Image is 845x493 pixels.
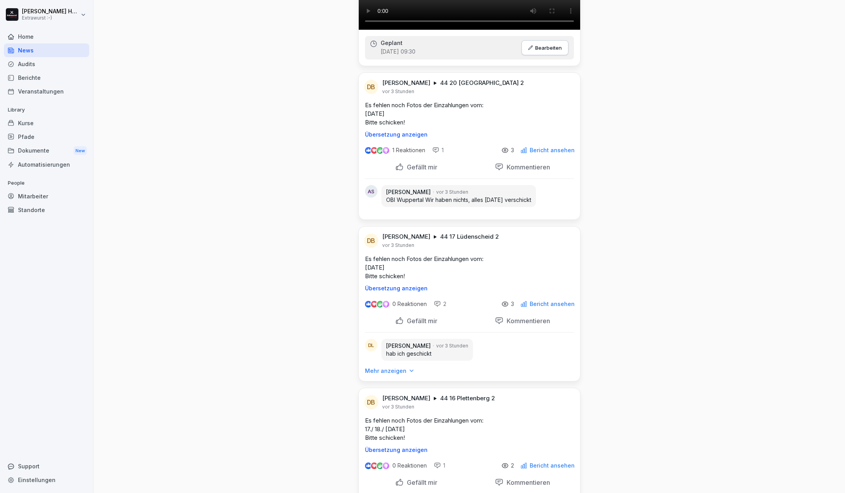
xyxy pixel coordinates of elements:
[503,317,550,325] p: Kommentieren
[383,147,389,154] img: inspiring
[4,189,89,203] a: Mitarbeiter
[364,395,378,409] div: DB
[22,15,79,21] p: Extrawurst :-)
[511,301,514,307] p: 3
[386,342,431,350] p: [PERSON_NAME]
[392,147,425,153] p: 1 Reaktionen
[381,40,403,46] p: Geplant
[382,242,414,248] p: vor 3 Stunden
[432,146,444,154] div: 1
[377,147,383,154] img: celebrate
[4,177,89,189] p: People
[22,8,79,15] p: [PERSON_NAME] Hagebaum
[377,301,383,308] img: celebrate
[365,416,574,442] p: Es fehlen noch Fotos der Einzahlungen vom: 17./ 18./ [DATE] Bitte schicken!
[440,79,524,87] p: 44 20 [GEOGRAPHIC_DATA] 2
[382,79,430,87] p: [PERSON_NAME]
[365,101,574,127] p: Es fehlen noch Fotos der Einzahlungen vom: [DATE] Bitte schicken!
[530,147,575,153] p: Bericht ansehen
[365,447,574,453] p: Übersetzung anzeigen
[503,479,550,486] p: Kommentieren
[371,148,377,153] img: love
[4,71,89,85] a: Berichte
[4,158,89,171] a: Automatisierungen
[392,462,427,469] p: 0 Reaktionen
[383,300,389,308] img: inspiring
[371,463,377,469] img: love
[365,462,371,469] img: like
[4,43,89,57] a: News
[382,233,430,241] p: [PERSON_NAME]
[382,394,430,402] p: [PERSON_NAME]
[4,116,89,130] a: Kurse
[365,367,406,375] p: Mehr anzeigen
[365,285,574,291] p: Übersetzung anzeigen
[386,196,531,204] p: OBI Wuppertal Wir haben nichts, alles [DATE] verschickt
[4,104,89,116] p: Library
[4,144,89,158] div: Dokumente
[365,131,574,138] p: Übersetzung anzeigen
[4,473,89,487] a: Einstellungen
[365,301,371,307] img: like
[530,462,575,469] p: Bericht ansehen
[4,57,89,71] a: Audits
[4,144,89,158] a: DokumenteNew
[382,88,414,95] p: vor 3 Stunden
[511,147,514,153] p: 3
[436,189,468,196] p: vor 3 Stunden
[381,48,415,56] p: [DATE] 09:30
[503,163,550,171] p: Kommentieren
[440,394,495,402] p: 44 16 Plettenberg 2
[364,80,378,94] div: DB
[365,255,574,281] p: Es fehlen noch Fotos der Einzahlungen vom: [DATE] Bitte schicken!
[365,339,378,351] div: DL
[404,163,437,171] p: Gefällt mir
[383,462,389,469] img: inspiring
[530,301,575,307] p: Bericht ansehen
[4,30,89,43] a: Home
[386,188,431,196] p: [PERSON_NAME]
[365,185,378,198] div: AS
[511,462,514,469] p: 2
[436,342,468,349] p: vor 3 Stunden
[377,462,383,469] img: celebrate
[386,350,468,358] p: hab ich geschickt
[4,459,89,473] div: Support
[392,301,427,307] p: 0 Reaktionen
[365,147,371,153] img: like
[440,233,499,241] p: 44 17 Lüdenscheid 2
[434,462,445,470] div: 1
[364,234,378,248] div: DB
[434,300,446,308] div: 2
[521,40,568,55] button: Bearbeiten
[4,130,89,144] a: Pfade
[4,203,89,217] a: Standorte
[382,404,414,410] p: vor 3 Stunden
[4,85,89,98] a: Veranstaltungen
[535,45,562,51] p: Bearbeiten
[404,317,437,325] p: Gefällt mir
[371,301,377,307] img: love
[404,479,437,486] p: Gefällt mir
[74,146,87,155] div: New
